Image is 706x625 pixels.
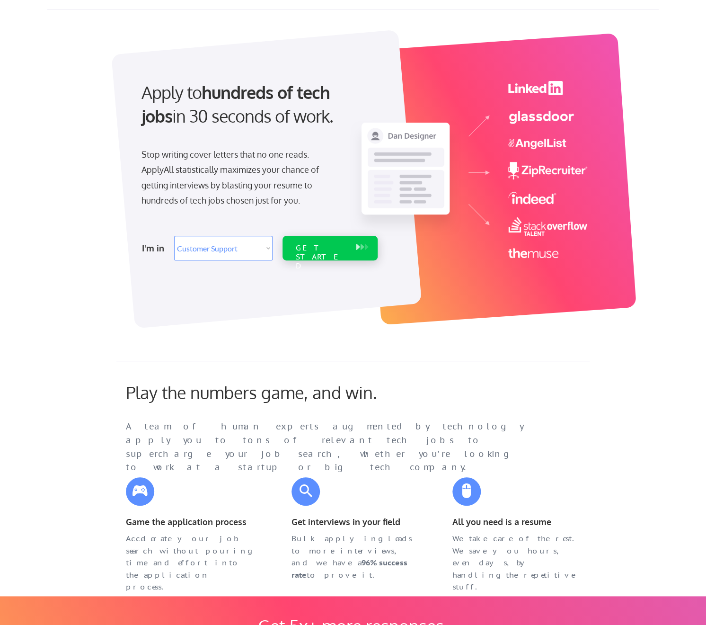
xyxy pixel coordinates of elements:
[452,533,580,593] div: We take care of the rest. We save you hours, even days, by handling the repetitive stuff.
[142,241,168,256] div: I'm in
[126,382,419,402] div: Play the numbers game, and win.
[141,147,336,208] div: Stop writing cover letters that no one reads. ApplyAll statistically maximizes your chance of get...
[452,515,580,529] div: All you need is a resume
[126,420,542,474] div: A team of human experts augmented by technology apply you to tons of relevant tech jobs to superc...
[291,515,419,529] div: Get interviews in your field
[126,515,254,529] div: Game the application process
[141,81,334,126] strong: hundreds of tech jobs
[126,533,254,593] div: Accelerate your job search without pouring time and effort into the application process.
[291,558,409,580] strong: 96% success rate
[141,80,374,128] div: Apply to in 30 seconds of work.
[296,243,346,271] div: GET STARTED
[291,533,419,581] div: Bulk applying leads to more interviews, and we have a to prove it.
